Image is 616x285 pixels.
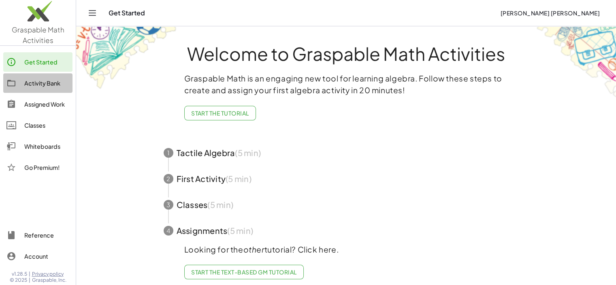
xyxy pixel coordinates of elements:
[149,44,544,63] h1: Welcome to Graspable Math Activities
[10,277,27,283] span: © 2025
[3,73,72,93] a: Activity Bank
[154,192,539,218] button: 3Classes(5 min)
[24,120,69,130] div: Classes
[29,271,30,277] span: |
[494,6,606,20] button: [PERSON_NAME] [PERSON_NAME]
[24,163,69,172] div: Go Premium!
[184,106,256,120] button: Start the Tutorial
[184,244,508,255] p: Looking for the tutorial? Click here.
[86,6,99,19] button: Toggle navigation
[24,99,69,109] div: Assigned Work
[3,137,72,156] a: Whiteboards
[24,230,69,240] div: Reference
[3,246,72,266] a: Account
[164,148,173,158] div: 1
[12,271,27,277] span: v1.28.5
[29,277,30,283] span: |
[154,140,539,166] button: 1Tactile Algebra(5 min)
[154,218,539,244] button: 4Assignments(5 min)
[164,200,173,210] div: 3
[191,268,297,276] span: Start the Text-based GM Tutorial
[154,166,539,192] button: 2First Activity(5 min)
[184,73,508,96] p: Graspable Math is an engaging new tool for learning algebra. Follow these steps to create and ass...
[12,25,64,45] span: Graspable Math Activities
[3,116,72,135] a: Classes
[32,271,66,277] a: Privacy policy
[191,109,249,117] span: Start the Tutorial
[24,57,69,67] div: Get Started
[164,174,173,184] div: 2
[500,9,600,17] span: [PERSON_NAME] [PERSON_NAME]
[32,277,66,283] span: Graspable, Inc.
[164,226,173,236] div: 4
[24,251,69,261] div: Account
[184,265,304,279] a: Start the Text-based GM Tutorial
[243,244,264,254] em: other
[76,26,177,90] img: get-started-bg-ul-Ceg4j33I.png
[3,52,72,72] a: Get Started
[3,94,72,114] a: Assigned Work
[24,78,69,88] div: Activity Bank
[3,225,72,245] a: Reference
[24,141,69,151] div: Whiteboards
